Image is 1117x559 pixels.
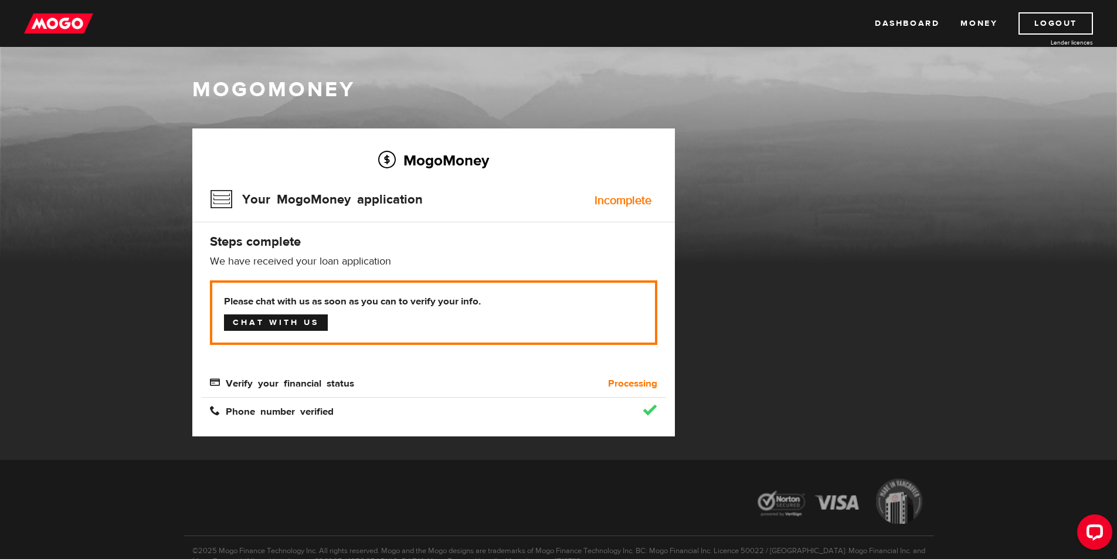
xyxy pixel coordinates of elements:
h1: MogoMoney [192,77,925,102]
h3: Your MogoMoney application [210,184,423,215]
a: Chat with us [224,314,328,331]
a: Dashboard [875,12,939,35]
h2: MogoMoney [210,148,657,172]
b: Processing [608,377,657,391]
div: Incomplete [595,195,651,206]
span: Phone number verified [210,405,334,415]
b: Please chat with us as soon as you can to verify your info. [224,294,643,309]
h4: Steps complete [210,233,657,250]
iframe: LiveChat chat widget [1068,510,1117,559]
a: Lender licences [1005,38,1093,47]
a: Money [960,12,997,35]
a: Logout [1018,12,1093,35]
img: legal-icons-92a2ffecb4d32d839781d1b4e4802d7b.png [746,470,934,536]
p: We have received your loan application [210,255,657,269]
span: Verify your financial status [210,377,354,387]
img: mogo_logo-11ee424be714fa7cbb0f0f49df9e16ec.png [24,12,93,35]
